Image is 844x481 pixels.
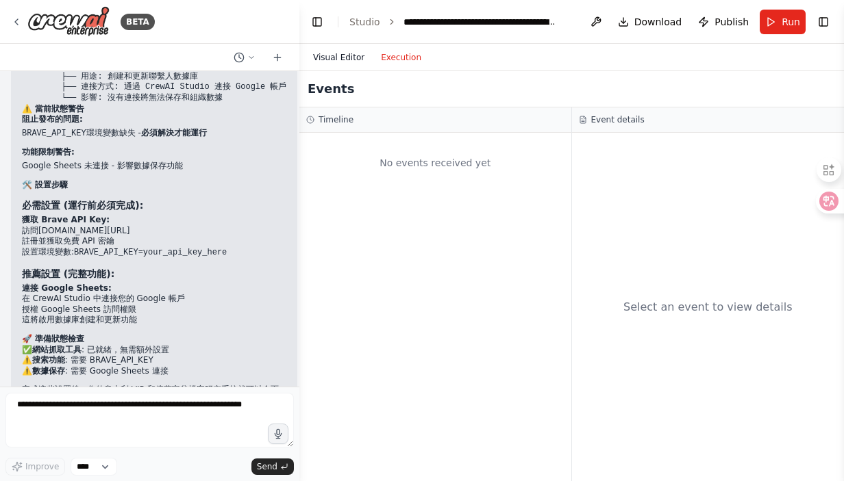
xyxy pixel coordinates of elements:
[22,345,286,356] li: ✅ : 已就緒，無需額外設置
[349,16,380,27] a: Studio
[22,215,110,224] strong: 獲取 Brave API Key:
[268,424,288,444] button: Click to speak your automation idea
[74,248,227,257] code: BRAVE_API_KEY=your_api_key_here
[760,10,806,34] button: Run
[22,147,75,157] strong: 功能限制警告:
[623,299,793,315] div: Select an event to view details
[22,114,83,124] strong: 阻止發布的問題:
[22,268,114,279] strong: 推薦設置 (完整功能):
[251,458,294,475] button: Send
[308,79,354,99] h2: Events
[257,461,277,472] span: Send
[121,14,155,30] div: BETA
[349,15,558,29] nav: breadcrumb
[22,129,86,138] code: BRAVE_API_KEY
[715,15,749,29] span: Publish
[306,140,564,186] div: No events received yet
[5,458,65,476] button: Improve
[308,12,327,31] button: Hide left sidebar
[373,49,430,66] button: Execution
[22,385,286,406] p: 完成這些設置後，您的意大利 VIP 和億萬富翁檔案研究系統就可以全面運行了！
[32,366,65,376] strong: 數據保存
[22,283,112,293] strong: 連接 Google Sheets:
[25,461,59,472] span: Improve
[814,12,833,31] button: Show right sidebar
[22,334,84,343] strong: 🚀 準備狀態檢查
[22,304,286,315] li: 授權 Google Sheets 訪問權限
[305,49,373,66] button: Visual Editor
[591,114,645,125] h3: Event details
[319,114,353,125] h3: Timeline
[22,315,286,326] li: 這將啟用數據庫創建和更新功能
[22,366,286,377] li: ⚠️ : 需要 Google Sheets 連接
[32,345,82,354] strong: 網站抓取工具
[141,128,207,138] strong: 必須解決才能運行
[22,226,286,237] li: 訪問
[22,294,286,304] li: 在 CrewAI Studio 中連接您的 Google 帳戶
[22,200,143,211] strong: 必需設置 (運行前必須完成):
[27,6,110,37] img: Logo
[22,161,286,172] li: Google Sheets 未連接 - 影響數據保存功能
[32,355,65,365] strong: 搜索功能
[266,49,288,66] button: Start a new chat
[22,180,68,190] strong: 🛠️ 設置步驟
[228,49,261,66] button: Switch to previous chat
[22,236,286,247] li: 註冊並獲取免費 API 密鑰
[22,247,286,259] li: 設置環境變數:
[38,226,129,235] a: [DOMAIN_NAME][URL]
[22,104,84,114] strong: ⚠️ 當前狀態警告
[22,355,286,366] li: ⚠️ : 需要 BRAVE_API_KEY
[693,10,754,34] button: Publish
[782,15,800,29] span: Run
[612,10,688,34] button: Download
[634,15,682,29] span: Download
[22,128,286,140] li: 環境變數缺失 -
